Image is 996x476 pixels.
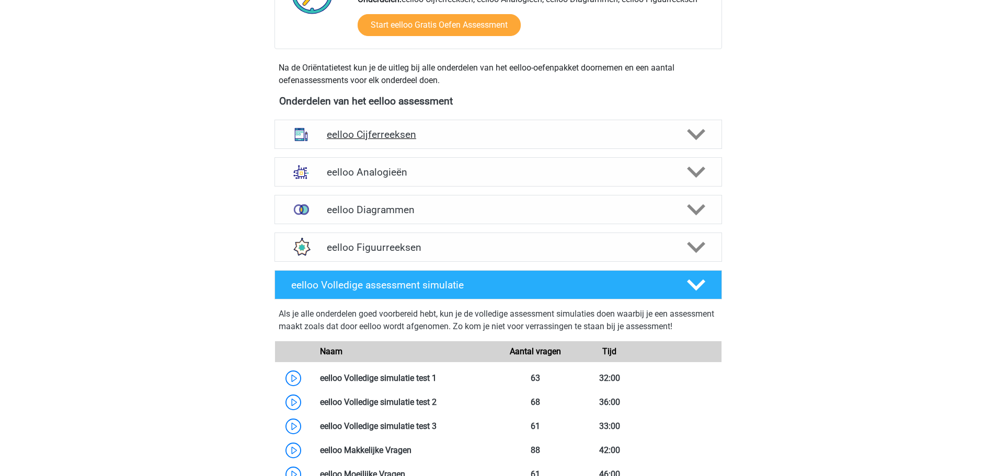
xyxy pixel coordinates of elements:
[358,14,521,36] a: Start eelloo Gratis Oefen Assessment
[288,121,315,148] img: cijferreeksen
[288,234,315,261] img: figuurreeksen
[312,420,498,433] div: eelloo Volledige simulatie test 3
[279,95,717,107] h4: Onderdelen van het eelloo assessment
[573,345,647,358] div: Tijd
[312,444,498,457] div: eelloo Makkelijke Vragen
[498,345,572,358] div: Aantal vragen
[270,195,726,224] a: venn diagrammen eelloo Diagrammen
[270,120,726,149] a: cijferreeksen eelloo Cijferreeksen
[270,233,726,262] a: figuurreeksen eelloo Figuurreeksen
[270,270,726,299] a: eelloo Volledige assessment simulatie
[288,196,315,223] img: venn diagrammen
[279,308,718,337] div: Als je alle onderdelen goed voorbereid hebt, kun je de volledige assessment simulaties doen waarb...
[312,396,498,409] div: eelloo Volledige simulatie test 2
[327,129,669,141] h4: eelloo Cijferreeksen
[327,241,669,253] h4: eelloo Figuurreeksen
[312,345,498,358] div: Naam
[288,158,315,185] img: analogieen
[327,166,669,178] h4: eelloo Analogieën
[274,62,722,87] div: Na de Oriëntatietest kun je de uitleg bij alle onderdelen van het eelloo-oefenpakket doornemen en...
[291,279,670,291] h4: eelloo Volledige assessment simulatie
[327,204,669,216] h4: eelloo Diagrammen
[270,157,726,187] a: analogieen eelloo Analogieën
[312,372,498,385] div: eelloo Volledige simulatie test 1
